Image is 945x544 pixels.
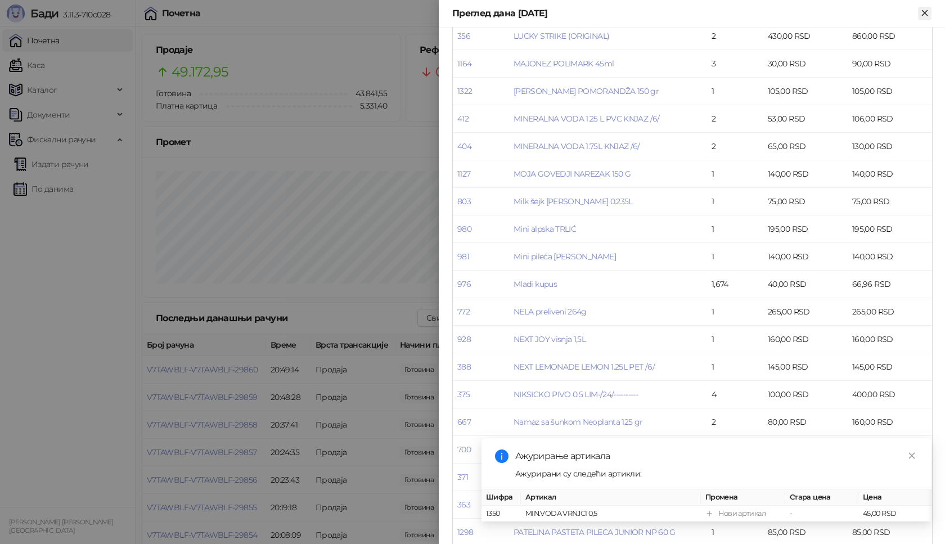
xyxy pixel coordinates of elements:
[908,452,916,460] span: close
[906,449,918,462] a: Close
[514,251,616,262] a: Mini pileća [PERSON_NAME]
[858,506,931,522] td: 45,00 RSD
[707,50,763,78] td: 3
[457,31,470,41] a: 356
[763,408,848,436] td: 80,00 RSD
[848,23,932,50] td: 860,00 RSD
[707,326,763,353] td: 1
[707,160,763,188] td: 1
[707,188,763,215] td: 1
[763,436,848,464] td: 150,00 RSD
[514,141,640,151] a: MINERALNA VODA 1.75L KNJAZ /6/
[848,160,932,188] td: 140,00 RSD
[848,215,932,243] td: 195,00 RSD
[514,389,638,399] a: NIKSICKO PIVO 0.5 LIM-/24/----------
[457,59,471,69] a: 1164
[457,86,472,96] a: 1322
[848,381,932,408] td: 400,00 RSD
[514,31,609,41] a: LUCKY STRIKE (ORIGINAL)
[515,449,918,463] div: Ажурирање артикала
[514,362,655,372] a: NEXT LEMONADE LEMON 1.25L PET /6/
[481,506,521,522] td: 1350
[457,307,470,317] a: 772
[707,408,763,436] td: 2
[707,105,763,133] td: 2
[514,334,586,344] a: NEXT JOY visnja 1,5L
[457,472,468,482] a: 371
[457,334,471,344] a: 928
[515,467,918,480] div: Ажурирани су следећи артикли:
[707,243,763,271] td: 1
[763,326,848,353] td: 160,00 RSD
[848,271,932,298] td: 66,96 RSD
[514,196,633,206] a: Milk šejk [PERSON_NAME] 0.235L
[514,59,614,69] a: MAJONEZ POLIMARK 45ml
[481,489,521,506] th: Шифра
[763,23,848,50] td: 430,00 RSD
[457,196,471,206] a: 803
[457,141,471,151] a: 404
[521,489,701,506] th: Артикал
[707,381,763,408] td: 4
[763,133,848,160] td: 65,00 RSD
[457,500,470,510] a: 363
[763,271,848,298] td: 40,00 RSD
[457,527,473,537] a: 1298
[514,169,631,179] a: MOJA GOVEDJI NAREZAK 150 G
[763,160,848,188] td: 140,00 RSD
[848,353,932,381] td: 145,00 RSD
[763,105,848,133] td: 53,00 RSD
[718,508,766,519] div: Нови артикал
[918,7,931,20] button: Close
[848,326,932,353] td: 160,00 RSD
[457,169,470,179] a: 1127
[848,408,932,436] td: 160,00 RSD
[457,444,471,455] a: 700
[495,449,508,463] span: info-circle
[763,353,848,381] td: 145,00 RSD
[848,243,932,271] td: 140,00 RSD
[707,215,763,243] td: 1
[514,417,643,427] a: Namaz sa šunkom Neoplanta 125 gr
[763,50,848,78] td: 30,00 RSD
[707,271,763,298] td: 1,674
[457,389,470,399] a: 375
[785,489,858,506] th: Стара цена
[514,224,576,234] a: Mini alpska TRLIĆ
[848,298,932,326] td: 265,00 RSD
[707,298,763,326] td: 1
[763,78,848,105] td: 105,00 RSD
[858,489,931,506] th: Цена
[848,436,932,464] td: 150,00 RSD
[848,50,932,78] td: 90,00 RSD
[785,506,858,522] td: -
[521,506,701,522] td: MIN.VODA VRNJCI 0,5
[848,105,932,133] td: 106,00 RSD
[848,133,932,160] td: 130,00 RSD
[707,133,763,160] td: 2
[457,224,471,234] a: 980
[707,78,763,105] td: 1
[707,436,763,464] td: 1
[457,417,471,427] a: 667
[763,381,848,408] td: 100,00 RSD
[457,362,471,372] a: 388
[457,279,471,289] a: 976
[514,527,676,537] a: PATELINA PASTETA PILECA JUNIOR NP 60 G
[452,7,918,20] div: Преглед дана [DATE]
[457,251,469,262] a: 981
[763,215,848,243] td: 195,00 RSD
[514,279,557,289] a: Mladi kupus
[514,86,659,96] a: [PERSON_NAME] POMORANDŽA 150 gr
[457,114,469,124] a: 412
[763,298,848,326] td: 265,00 RSD
[707,353,763,381] td: 1
[707,23,763,50] td: 2
[514,307,587,317] a: NELA preliveni 264g
[848,78,932,105] td: 105,00 RSD
[848,188,932,215] td: 75,00 RSD
[763,243,848,271] td: 140,00 RSD
[701,489,785,506] th: Промена
[763,188,848,215] td: 75,00 RSD
[514,114,660,124] a: MINERALNA VODA 1.25 L PVC KNJAZ /6/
